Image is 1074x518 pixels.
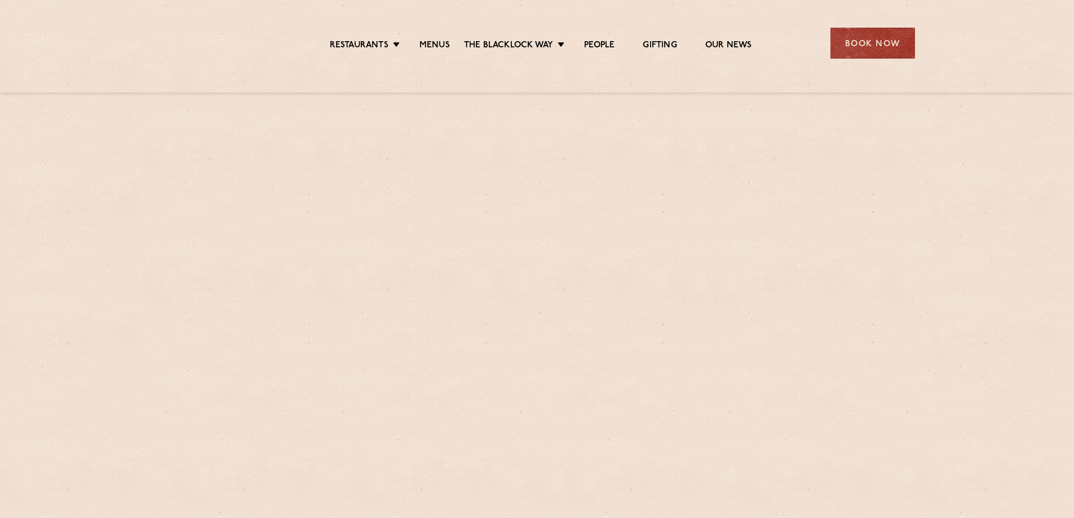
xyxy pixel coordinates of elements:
a: Gifting [643,40,677,52]
a: People [584,40,615,52]
div: Book Now [830,28,915,59]
a: Restaurants [330,40,388,52]
a: Menus [419,40,450,52]
img: svg%3E [160,11,257,76]
a: Our News [705,40,752,52]
a: The Blacklock Way [464,40,553,52]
